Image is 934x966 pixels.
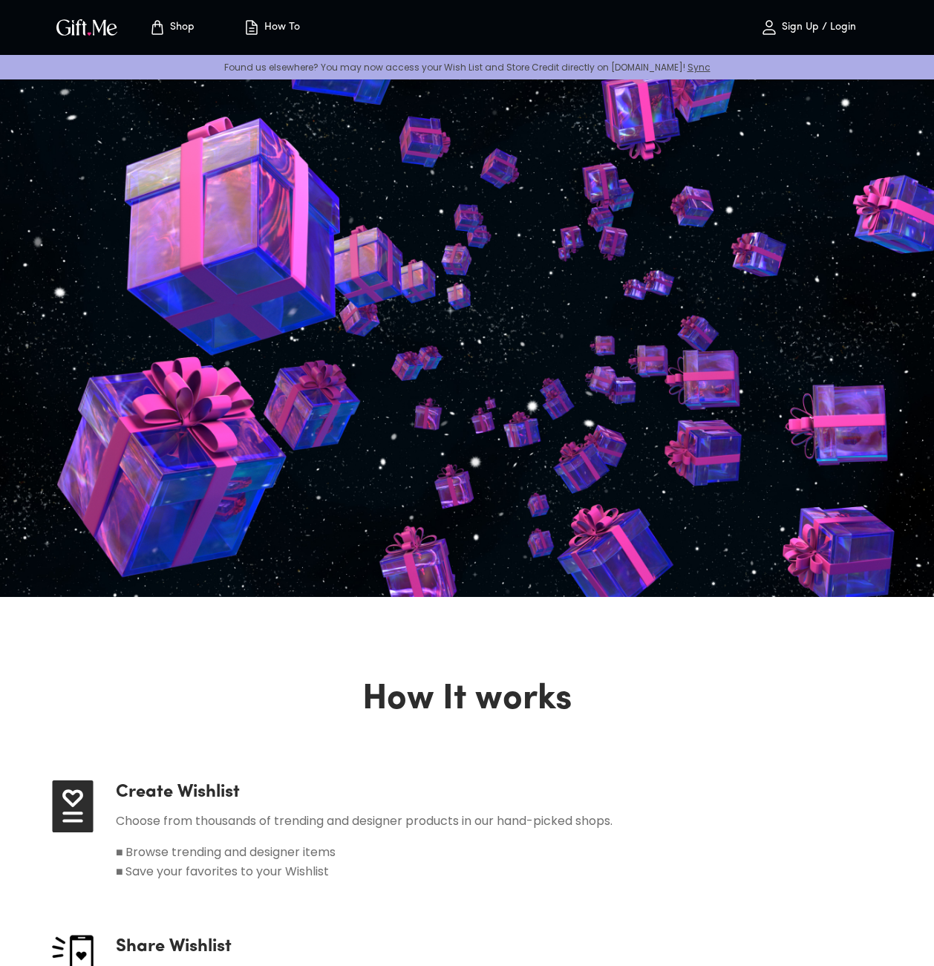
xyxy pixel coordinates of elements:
[116,780,613,804] h4: Create Wishlist
[362,678,572,721] h2: How It works
[116,935,619,959] h4: Share Wishlist
[125,843,336,862] h6: Browse trending and designer items
[52,19,122,36] button: GiftMe Logo
[12,61,922,74] p: Found us elsewhere? You may now access your Wish List and Store Credit directly on [DOMAIN_NAME]!
[230,4,312,51] button: How To
[734,4,882,51] button: Sign Up / Login
[53,16,120,38] img: GiftMe Logo
[131,4,212,51] button: Store page
[52,780,94,832] img: create-wishlist.svg
[778,22,856,34] p: Sign Up / Login
[166,22,195,34] p: Shop
[261,22,300,34] p: How To
[116,862,123,881] h6: ■
[125,862,329,881] h6: Save your favorites to your Wishlist
[116,812,613,831] h6: Choose from thousands of trending and designer products in our hand-picked shops.
[688,61,711,74] a: Sync
[243,19,261,36] img: how-to.svg
[116,843,123,862] h6: ■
